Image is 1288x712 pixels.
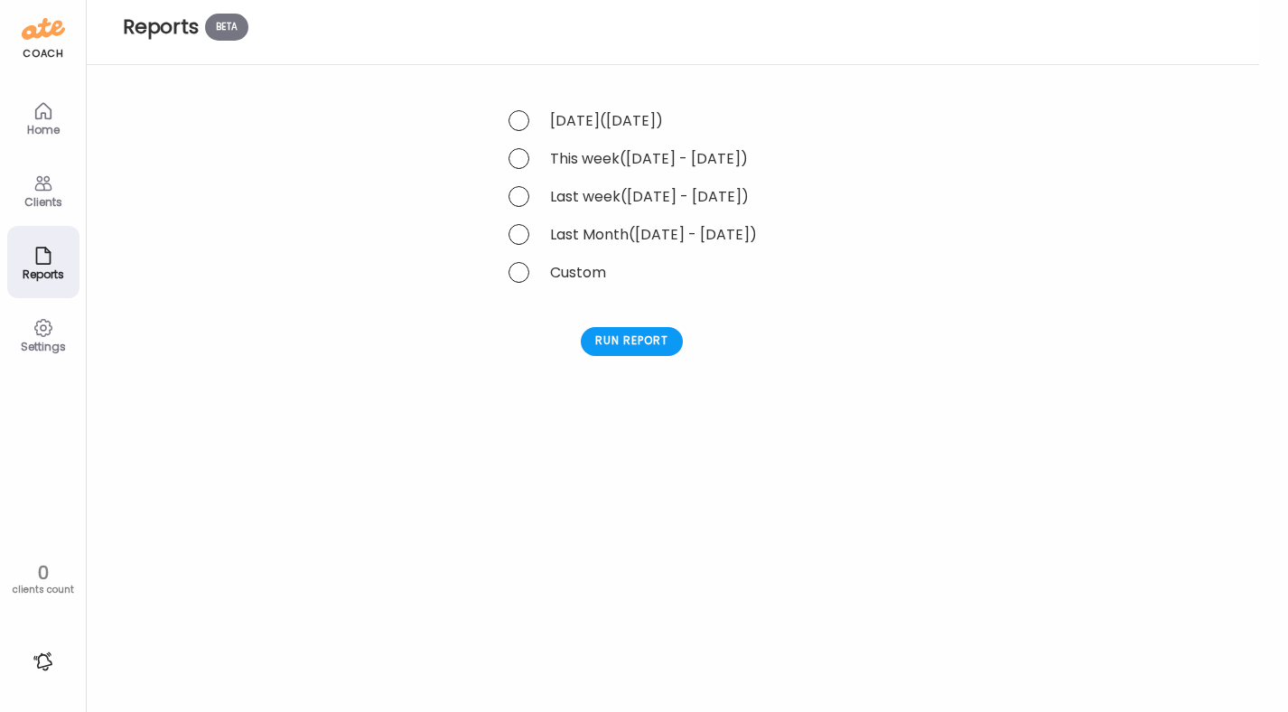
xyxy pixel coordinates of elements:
div: This week [507,146,757,170]
div: Last Month [507,222,757,246]
span: ([DATE] - [DATE]) [620,148,748,169]
div: 0 [6,562,79,584]
div: coach [23,46,63,61]
div: [DATE] [507,108,757,132]
img: ate [22,14,65,43]
div: Clients [11,196,76,208]
span: ([DATE] - [DATE]) [629,224,757,245]
h2: Reports [123,14,1223,41]
span: ([DATE] - [DATE]) [621,186,749,207]
div: Reports [11,268,76,280]
span: ([DATE]) [600,110,663,131]
div: Home [11,124,76,136]
div: Custom [507,260,757,284]
div: Run report [581,327,683,356]
div: Last week [507,184,757,208]
div: clients count [6,584,79,596]
div: Settings [11,341,76,352]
